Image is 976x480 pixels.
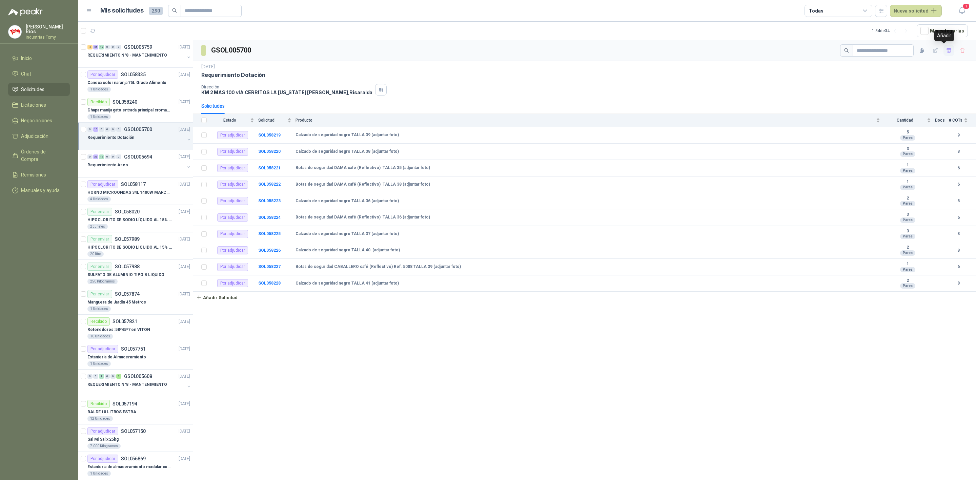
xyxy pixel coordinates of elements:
[99,45,104,49] div: 12
[217,246,248,254] div: Por adjudicar
[87,154,93,159] div: 0
[87,87,111,92] div: 1 Unidades
[87,361,111,367] div: 1 Unidades
[179,264,190,270] p: [DATE]
[8,145,70,166] a: Órdenes de Compra
[201,89,372,95] p: KM 2 MAS 100 vIA CERRITOS LA [US_STATE] [PERSON_NAME] , Risaralda
[124,127,152,132] p: GSOL005700
[21,132,48,140] span: Adjudicación
[179,401,190,407] p: [DATE]
[87,334,113,339] div: 10 Unidades
[115,264,140,269] p: SOL057988
[884,130,931,135] b: 5
[105,374,110,379] div: 0
[105,45,110,49] div: 0
[21,171,46,179] span: Remisiones
[87,196,111,202] div: 4 Unidades
[87,290,112,298] div: Por enviar
[949,247,968,254] b: 8
[949,264,968,270] b: 6
[115,209,140,214] p: SOL058020
[258,114,296,127] th: Solicitud
[193,292,976,303] a: Añadir Solicitud
[8,184,70,197] a: Manuales y ayuda
[87,98,110,106] div: Recibido
[8,99,70,111] a: Licitaciones
[258,281,281,286] a: SOL058228
[87,436,119,443] p: Sal Mi Sal x 25kg
[87,299,146,306] p: Manguera de Jardín 45 Metros
[962,3,970,9] span: 1
[87,114,111,120] div: 1 Unidades
[115,237,140,242] p: SOL057989
[87,134,134,141] p: Requerimiento Dotación
[949,118,962,123] span: # COTs
[296,199,399,204] b: Calzado de seguridad negro TALLA 36 (adjuntar foto)
[956,5,968,17] button: 1
[884,146,931,152] b: 3
[217,263,248,271] div: Por adjudicar
[110,374,116,379] div: 0
[949,214,968,221] b: 6
[87,471,111,476] div: 1 Unidades
[296,132,399,138] b: Calzado de seguridad negro TALLA 39 (adjuntar foto)
[115,292,140,296] p: SOL057874
[296,231,399,237] b: Calzado de seguridad negro TALLA 37 (adjuntar foto)
[116,45,121,49] div: 0
[844,48,849,53] span: search
[179,44,190,50] p: [DATE]
[934,30,954,41] div: Añadir
[8,67,70,80] a: Chat
[217,148,248,156] div: Por adjudicar
[87,235,112,243] div: Por enviar
[100,6,144,16] h1: Mis solicitudes
[884,179,931,185] b: 1
[872,25,911,36] div: 1 - 34 de 34
[87,251,104,257] div: 20 litro
[258,215,281,220] a: SOL058224
[113,100,137,104] p: SOL058240
[900,234,915,239] div: Pares
[179,456,190,462] p: [DATE]
[87,70,118,79] div: Por adjudicar
[179,99,190,105] p: [DATE]
[110,127,116,132] div: 0
[124,154,152,159] p: GSOL005694
[21,187,60,194] span: Manuales y ayuda
[105,127,110,132] div: 0
[890,5,942,17] button: Nueva solicitud
[8,8,43,16] img: Logo peakr
[258,248,281,253] a: SOL058226
[296,248,400,253] b: Calzado de seguridad negro TALLA 40 (adjuntar foto)
[8,52,70,65] a: Inicio
[258,264,281,269] a: SOL058227
[87,263,112,271] div: Por enviar
[900,135,915,141] div: Pares
[87,345,118,353] div: Por adjudicar
[179,291,190,297] p: [DATE]
[201,85,372,89] p: Dirección
[21,101,46,109] span: Licitaciones
[217,181,248,189] div: Por adjudicar
[99,154,104,159] div: 15
[87,427,118,435] div: Por adjudicar
[217,197,248,205] div: Por adjudicar
[193,292,241,303] button: Añadir Solicitud
[21,117,52,124] span: Negociaciones
[900,283,915,289] div: Pares
[121,456,146,461] p: SOL056869
[884,262,931,267] b: 1
[258,182,281,187] a: SOL058222
[884,114,935,127] th: Cantidad
[258,166,281,170] b: SOL058221
[900,201,915,206] div: Pares
[884,118,926,123] span: Cantidad
[87,400,110,408] div: Recibido
[87,80,166,86] p: Caneca color naranja 75L Grado Alimento
[21,70,31,78] span: Chat
[87,208,112,216] div: Por enviar
[8,168,70,181] a: Remisiones
[124,45,152,49] p: GSOL005759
